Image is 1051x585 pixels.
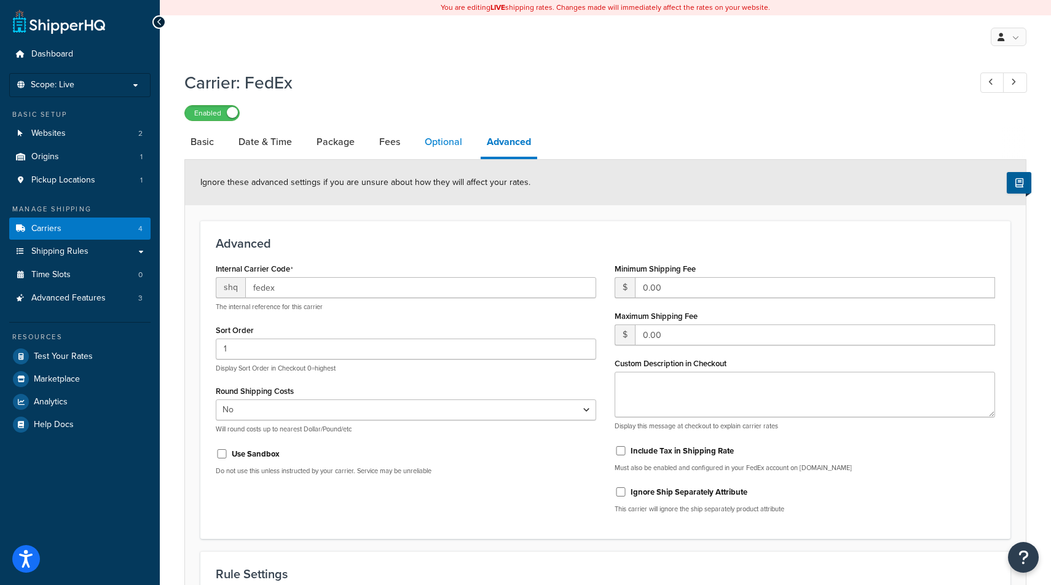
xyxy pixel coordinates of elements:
[310,127,361,157] a: Package
[9,169,151,192] li: Pickup Locations
[138,128,143,139] span: 2
[216,466,596,476] p: Do not use this unless instructed by your carrier. Service may be unreliable
[9,218,151,240] li: Carriers
[1008,542,1039,573] button: Open Resource Center
[481,127,537,159] a: Advanced
[615,312,698,321] label: Maximum Shipping Fee
[490,2,505,13] b: LIVE
[31,224,61,234] span: Carriers
[140,152,143,162] span: 1
[9,414,151,436] a: Help Docs
[216,302,596,312] p: The internal reference for this carrier
[9,218,151,240] a: Carriers4
[216,567,995,581] h3: Rule Settings
[615,422,995,431] p: Display this message at checkout to explain carrier rates
[980,73,1004,93] a: Previous Record
[9,368,151,390] a: Marketplace
[615,359,726,368] label: Custom Description in Checkout
[184,71,958,95] h1: Carrier: FedEx
[9,345,151,367] a: Test Your Rates
[9,122,151,145] li: Websites
[232,127,298,157] a: Date & Time
[615,463,995,473] p: Must also be enabled and configured in your FedEx account on [DOMAIN_NAME]
[615,277,635,298] span: $
[9,240,151,263] a: Shipping Rules
[216,364,596,373] p: Display Sort Order in Checkout 0=highest
[216,264,293,274] label: Internal Carrier Code
[1007,172,1031,194] button: Show Help Docs
[615,264,696,273] label: Minimum Shipping Fee
[31,152,59,162] span: Origins
[9,146,151,168] li: Origins
[615,505,995,514] p: This carrier will ignore the ship separately product attribute
[373,127,406,157] a: Fees
[9,287,151,310] li: Advanced Features
[31,128,66,139] span: Websites
[184,127,220,157] a: Basic
[9,264,151,286] a: Time Slots0
[31,175,95,186] span: Pickup Locations
[138,270,143,280] span: 0
[1003,73,1027,93] a: Next Record
[34,374,80,385] span: Marketplace
[9,204,151,214] div: Manage Shipping
[631,487,747,498] label: Ignore Ship Separately Attribute
[615,324,635,345] span: $
[216,326,254,335] label: Sort Order
[419,127,468,157] a: Optional
[138,293,143,304] span: 3
[34,420,74,430] span: Help Docs
[232,449,280,460] label: Use Sandbox
[9,43,151,66] a: Dashboard
[216,425,596,434] p: Will round costs up to nearest Dollar/Pound/etc
[216,277,245,298] span: shq
[138,224,143,234] span: 4
[216,237,995,250] h3: Advanced
[9,109,151,120] div: Basic Setup
[9,287,151,310] a: Advanced Features3
[31,293,106,304] span: Advanced Features
[216,387,294,396] label: Round Shipping Costs
[9,146,151,168] a: Origins1
[31,49,73,60] span: Dashboard
[34,351,93,362] span: Test Your Rates
[9,264,151,286] li: Time Slots
[9,169,151,192] a: Pickup Locations1
[631,446,734,457] label: Include Tax in Shipping Rate
[9,332,151,342] div: Resources
[140,175,143,186] span: 1
[9,122,151,145] a: Websites2
[34,397,68,407] span: Analytics
[31,270,71,280] span: Time Slots
[31,246,89,257] span: Shipping Rules
[9,391,151,413] a: Analytics
[31,80,74,90] span: Scope: Live
[185,106,239,120] label: Enabled
[200,176,530,189] span: Ignore these advanced settings if you are unsure about how they will affect your rates.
